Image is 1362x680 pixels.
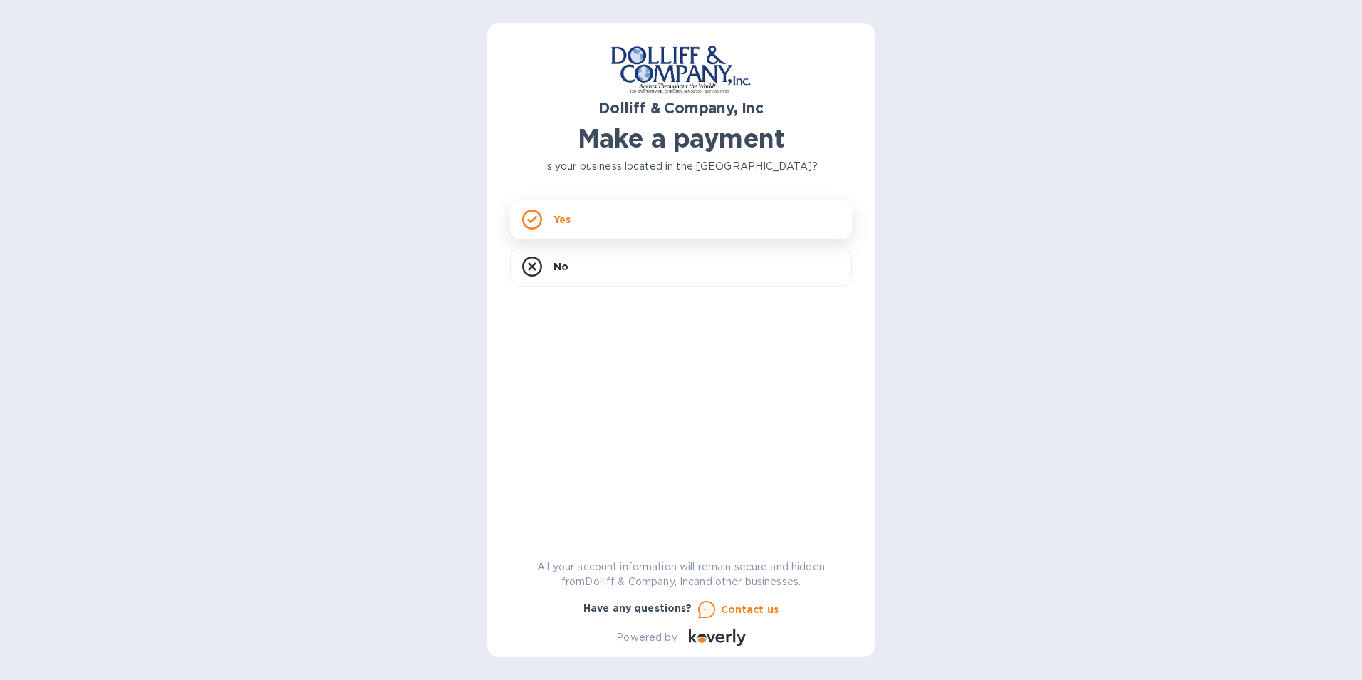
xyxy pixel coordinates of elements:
[583,602,692,614] b: Have any questions?
[616,630,677,645] p: Powered by
[510,123,852,153] h1: Make a payment
[598,99,764,117] b: Dolliff & Company, Inc
[510,159,852,174] p: Is your business located in the [GEOGRAPHIC_DATA]?
[553,259,568,274] p: No
[553,212,571,227] p: Yes
[721,604,779,615] u: Contact us
[510,560,852,589] p: All your account information will remain secure and hidden from Dolliff & Company, Inc and other ...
